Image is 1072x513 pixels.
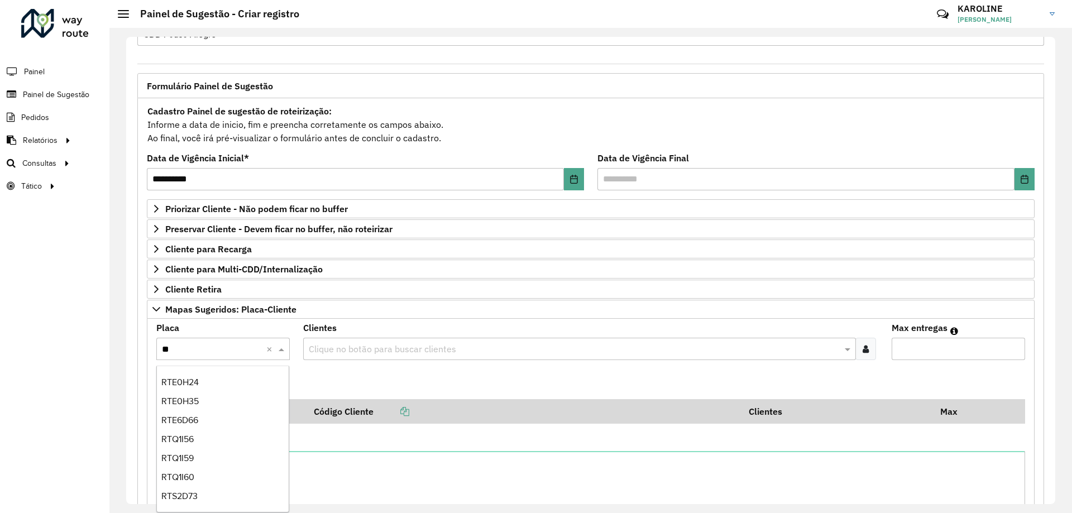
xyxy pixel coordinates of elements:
[1014,168,1035,190] button: Choose Date
[161,491,198,501] span: RTS2D73
[165,265,323,274] span: Cliente para Multi-CDD/Internalização
[22,157,56,169] span: Consultas
[266,342,276,356] span: Clear all
[165,204,348,213] span: Priorizar Cliente - Não podem ficar no buffer
[931,2,955,26] a: Contato Rápido
[374,406,409,417] a: Copiar
[156,366,289,512] ng-dropdown-panel: Options list
[741,399,932,423] th: Clientes
[147,219,1035,238] a: Preservar Cliente - Devem ficar no buffer, não roteirizar
[147,300,1035,319] a: Mapas Sugeridos: Placa-Cliente
[147,106,332,117] strong: Cadastro Painel de sugestão de roteirização:
[161,396,199,406] span: RTE0H35
[165,224,393,233] span: Preservar Cliente - Devem ficar no buffer, não roteirizar
[161,434,194,444] span: RTQ1I56
[147,104,1035,145] div: Informe a data de inicio, fim e preencha corretamente os campos abaixo. Ao final, você irá pré-vi...
[161,472,194,482] span: RTQ1I60
[156,321,179,334] label: Placa
[23,135,58,146] span: Relatórios
[933,399,978,423] th: Max
[161,377,199,387] span: RTE0H24
[597,151,689,165] label: Data de Vigência Final
[165,244,252,253] span: Cliente para Recarga
[958,3,1041,14] h3: KAROLINE
[129,8,299,20] h2: Painel de Sugestão - Criar registro
[24,66,45,78] span: Painel
[147,199,1035,218] a: Priorizar Cliente - Não podem ficar no buffer
[161,453,194,463] span: RTQ1I59
[147,280,1035,299] a: Cliente Retira
[147,151,249,165] label: Data de Vigência Inicial
[958,15,1041,25] span: [PERSON_NAME]
[303,321,337,334] label: Clientes
[892,321,947,334] label: Max entregas
[147,239,1035,258] a: Cliente para Recarga
[161,415,198,425] span: RTE6D66
[23,89,89,100] span: Painel de Sugestão
[564,168,584,190] button: Choose Date
[21,112,49,123] span: Pedidos
[165,285,222,294] span: Cliente Retira
[165,305,296,314] span: Mapas Sugeridos: Placa-Cliente
[950,327,958,335] em: Máximo de clientes que serão colocados na mesma rota com os clientes informados
[21,180,42,192] span: Tático
[307,399,741,423] th: Código Cliente
[147,260,1035,279] a: Cliente para Multi-CDD/Internalização
[147,81,273,90] span: Formulário Painel de Sugestão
